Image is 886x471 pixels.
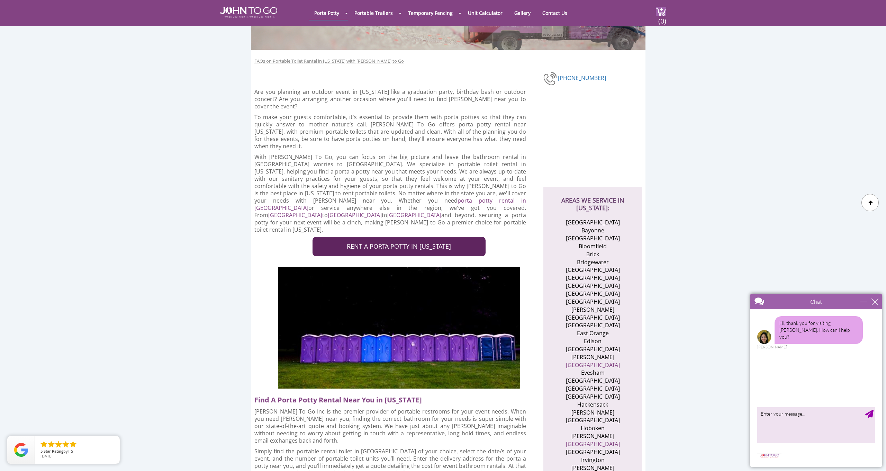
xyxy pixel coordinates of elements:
[559,337,626,345] li: Edison
[254,114,526,150] p: To make your guests comfortable, it's essential to provide them with porta potties so that they c...
[463,6,508,20] a: Unit Calculator
[543,71,558,86] img: phone-number
[559,290,626,298] li: [GEOGRAPHIC_DATA]
[47,440,55,448] li: 
[559,424,626,432] li: Hoboken
[559,456,626,464] li: Irvington
[68,448,73,454] span: T S
[559,306,626,314] li: [PERSON_NAME]
[559,385,626,393] li: [GEOGRAPHIC_DATA]
[559,448,626,456] li: [GEOGRAPHIC_DATA]
[278,267,520,389] img: Row of porta potties in New Jersey
[268,211,322,219] a: [GEOGRAPHIC_DATA]
[403,6,458,20] a: Temporary Fencing
[559,258,626,266] li: Bridgewater
[509,6,536,20] a: Gallery
[254,408,526,444] p: [PERSON_NAME] To Go Inc is the premier provider of portable restrooms for your event needs. When ...
[656,7,666,16] img: cart a
[537,6,572,20] a: Contact Us
[566,361,620,369] a: [GEOGRAPHIC_DATA]
[559,401,626,409] li: Hackensack
[559,314,626,322] li: [GEOGRAPHIC_DATA]
[559,369,626,377] li: Evesham
[69,440,77,448] li: 
[40,449,114,454] span: by
[566,440,620,448] a: [GEOGRAPHIC_DATA]
[313,237,486,256] a: RENT A PORTA POTTY IN [US_STATE]
[559,409,626,425] li: [PERSON_NAME][GEOGRAPHIC_DATA]
[14,443,28,457] img: Review Rating
[559,353,626,361] li: [PERSON_NAME]
[559,282,626,290] li: [GEOGRAPHIC_DATA]
[559,219,626,226] li: [GEOGRAPHIC_DATA]
[559,234,626,242] li: [GEOGRAPHIC_DATA]
[559,393,626,401] li: [GEOGRAPHIC_DATA]
[40,453,53,459] span: [DATE]
[559,321,626,329] li: [GEOGRAPHIC_DATA]
[558,74,606,82] a: [PHONE_NUMBER]
[254,197,526,212] a: porta potty rental in [GEOGRAPHIC_DATA]
[254,58,404,64] a: FAQs on Portable Toilet Rental in [US_STATE] with [PERSON_NAME] to Go
[658,11,666,26] span: (0)
[559,250,626,258] li: Brick
[328,211,382,219] a: [GEOGRAPHIC_DATA]
[44,448,63,454] span: Star Rating
[349,6,398,20] a: Portable Trailers
[62,440,70,448] li: 
[559,377,626,385] li: [GEOGRAPHIC_DATA]
[559,298,626,306] li: [GEOGRAPHIC_DATA]
[254,153,526,233] p: With [PERSON_NAME] To Go, you can focus on the big picture and leave the bathroom rental in [GEOG...
[559,226,626,234] li: Bayonne
[40,448,43,454] span: 5
[54,440,63,448] li: 
[559,274,626,282] li: [GEOGRAPHIC_DATA]
[309,6,344,20] a: Porta Potty
[254,88,526,110] p: Are you planning an outdoor event in [US_STATE] like a graduation party, birthday bash or outdoor...
[559,266,626,274] li: [GEOGRAPHIC_DATA]
[559,329,626,337] li: East Orange
[746,290,886,471] iframe: Live Chat Box
[559,432,626,440] li: [PERSON_NAME]
[254,392,532,405] h2: Find A Porta Potty Rental Near You in [US_STATE]
[559,242,626,250] li: Bloomfield
[40,440,48,448] li: 
[550,187,635,212] h2: AREAS WE SERVICE IN [US_STATE]:
[387,211,441,219] a: [GEOGRAPHIC_DATA]
[220,7,277,18] img: JOHN to go
[559,345,626,353] li: [GEOGRAPHIC_DATA]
